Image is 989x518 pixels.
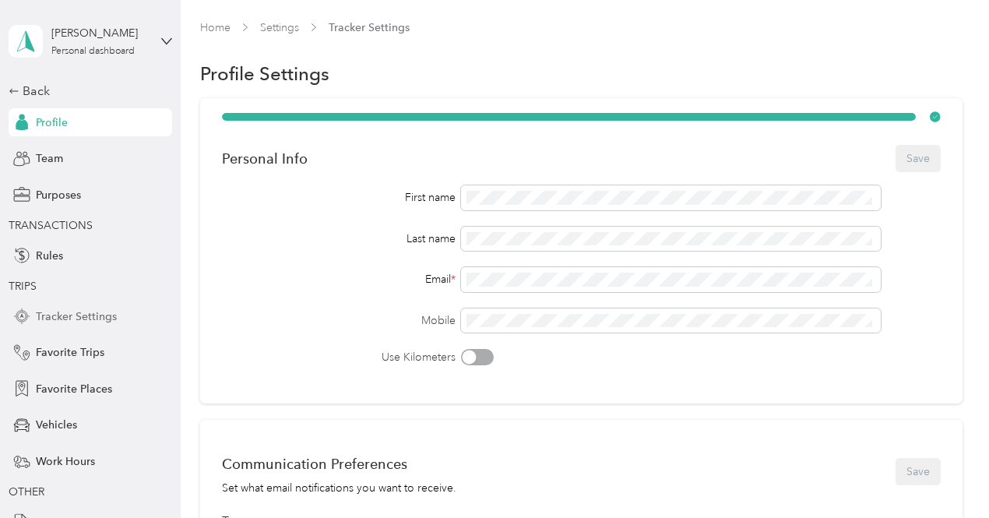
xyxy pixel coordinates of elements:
span: Tracker Settings [329,19,410,36]
span: Rules [36,248,63,264]
a: Home [200,21,231,34]
span: TRIPS [9,280,37,293]
span: Vehicles [36,417,77,433]
div: Last name [222,231,456,247]
iframe: Everlance-gr Chat Button Frame [902,431,989,518]
span: OTHER [9,485,44,499]
h1: Profile Settings [200,65,329,82]
div: Personal Info [222,150,308,167]
label: Mobile [222,312,456,329]
span: Team [36,150,63,167]
span: Tracker Settings [36,308,117,325]
div: Back [9,82,164,100]
span: Favorite Trips [36,344,104,361]
div: Communication Preferences [222,456,456,472]
span: TRANSACTIONS [9,219,93,232]
div: First name [222,189,456,206]
div: [PERSON_NAME] [51,25,149,41]
a: Settings [260,21,299,34]
label: Use Kilometers [222,349,456,365]
div: Personal dashboard [51,47,135,56]
div: Set what email notifications you want to receive. [222,480,456,496]
span: Favorite Places [36,381,112,397]
span: Work Hours [36,453,95,470]
span: Purposes [36,187,81,203]
span: Profile [36,115,68,131]
div: Email [222,271,456,287]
